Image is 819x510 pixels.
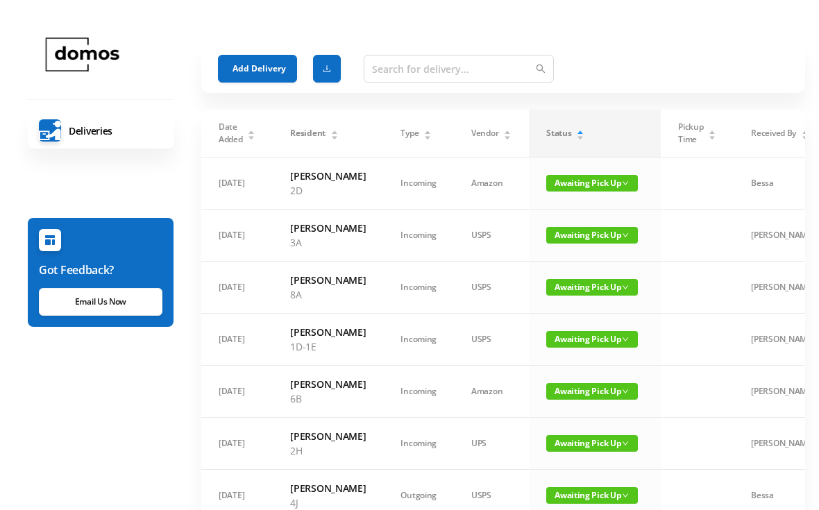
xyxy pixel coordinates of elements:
[709,128,716,133] i: icon: caret-up
[504,128,512,133] i: icon: caret-up
[622,388,629,395] i: icon: down
[290,287,366,302] p: 8A
[546,383,638,400] span: Awaiting Pick Up
[383,158,454,210] td: Incoming
[290,273,366,287] h6: [PERSON_NAME]
[400,127,419,139] span: Type
[39,262,162,278] h6: Got Feedback?
[424,134,432,138] i: icon: caret-down
[218,55,297,83] button: Add Delivery
[247,128,255,137] div: Sort
[504,134,512,138] i: icon: caret-down
[290,325,366,339] h6: [PERSON_NAME]
[622,492,629,499] i: icon: down
[751,127,796,139] span: Received By
[454,314,529,366] td: USPS
[219,121,243,146] span: Date Added
[454,210,529,262] td: USPS
[290,169,366,183] h6: [PERSON_NAME]
[330,128,338,133] i: icon: caret-up
[248,128,255,133] i: icon: caret-up
[454,418,529,470] td: UPS
[678,121,703,146] span: Pickup Time
[364,55,554,83] input: Search for delivery...
[546,487,638,504] span: Awaiting Pick Up
[290,339,366,354] p: 1D-1E
[248,134,255,138] i: icon: caret-down
[290,183,366,198] p: 2D
[454,262,529,314] td: USPS
[577,128,584,133] i: icon: caret-up
[383,366,454,418] td: Incoming
[546,175,638,192] span: Awaiting Pick Up
[622,336,629,343] i: icon: down
[454,158,529,210] td: Amazon
[290,495,366,510] p: 4J
[201,314,273,366] td: [DATE]
[201,262,273,314] td: [DATE]
[28,112,174,148] a: Deliveries
[423,128,432,137] div: Sort
[424,128,432,133] i: icon: caret-up
[708,128,716,137] div: Sort
[536,64,546,74] i: icon: search
[383,418,454,470] td: Incoming
[546,227,638,244] span: Awaiting Pick Up
[622,232,629,239] i: icon: down
[290,221,366,235] h6: [PERSON_NAME]
[383,210,454,262] td: Incoming
[801,134,809,138] i: icon: caret-down
[801,128,809,133] i: icon: caret-up
[577,134,584,138] i: icon: caret-down
[709,134,716,138] i: icon: caret-down
[290,443,366,458] p: 2H
[201,366,273,418] td: [DATE]
[576,128,584,137] div: Sort
[290,127,326,139] span: Resident
[471,127,498,139] span: Vendor
[546,127,571,139] span: Status
[330,128,339,137] div: Sort
[546,279,638,296] span: Awaiting Pick Up
[503,128,512,137] div: Sort
[546,435,638,452] span: Awaiting Pick Up
[313,55,341,83] button: icon: download
[454,366,529,418] td: Amazon
[622,284,629,291] i: icon: down
[801,128,809,137] div: Sort
[622,440,629,447] i: icon: down
[383,314,454,366] td: Incoming
[546,331,638,348] span: Awaiting Pick Up
[290,481,366,495] h6: [PERSON_NAME]
[201,158,273,210] td: [DATE]
[622,180,629,187] i: icon: down
[290,429,366,443] h6: [PERSON_NAME]
[39,288,162,316] a: Email Us Now
[290,377,366,391] h6: [PERSON_NAME]
[330,134,338,138] i: icon: caret-down
[201,418,273,470] td: [DATE]
[290,391,366,406] p: 6B
[383,262,454,314] td: Incoming
[290,235,366,250] p: 3A
[201,210,273,262] td: [DATE]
